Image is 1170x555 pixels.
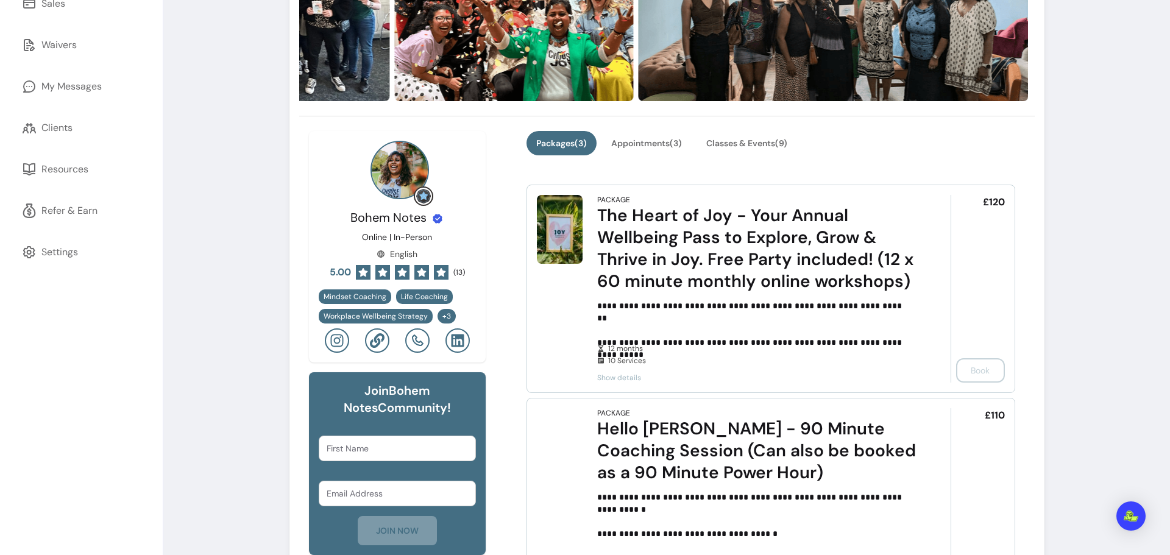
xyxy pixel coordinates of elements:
[370,141,429,199] img: Provider image
[597,418,916,484] div: Hello [PERSON_NAME] - 90 Minute Coaching Session (Can also be booked as a 90 Minute Power Hour)
[697,131,797,155] button: Classes & Events(9)
[319,382,477,416] h6: Join Bohem Notes Community!
[330,265,351,280] span: 5.00
[597,195,630,205] div: Package
[401,292,448,302] span: Life Coaching
[537,195,583,264] img: The Heart of Joy - Your Annual Wellbeing Pass to Explore, Grow & Thrive in Joy. Free Party includ...
[41,162,88,177] div: Resources
[324,292,386,302] span: Mindset Coaching
[41,79,102,94] div: My Messages
[41,121,73,135] div: Clients
[453,267,465,277] span: ( 13 )
[15,196,148,225] a: Refer & Earn
[350,210,427,225] span: Bohem Notes
[41,245,78,260] div: Settings
[951,195,1005,383] div: £120
[41,203,97,218] div: Refer & Earn
[597,408,630,418] div: Package
[377,248,417,260] div: English
[15,72,148,101] a: My Messages
[362,231,432,243] p: Online | In-Person
[608,344,916,353] span: 12 months
[537,408,583,454] img: Hello Joy - 90 Minute Coaching Session (Can also be booked as a 90 Minute Power Hour)
[601,131,692,155] button: Appointments(3)
[440,311,453,321] span: + 3
[1116,501,1146,531] div: Open Intercom Messenger
[41,38,77,52] div: Waivers
[597,373,916,383] span: Show details
[416,189,431,203] img: Grow
[327,442,469,454] input: First Name
[15,113,148,143] a: Clients
[597,205,916,292] div: The Heart of Joy - Your Annual Wellbeing Pass to Explore, Grow & Thrive in Joy. Free Party includ...
[324,311,428,321] span: Workplace Wellbeing Strategy
[327,487,469,500] input: Email Address
[15,30,148,60] a: Waivers
[526,131,597,155] button: Packages(3)
[15,155,148,184] a: Resources
[608,356,916,366] span: 10 Services
[15,238,148,267] a: Settings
